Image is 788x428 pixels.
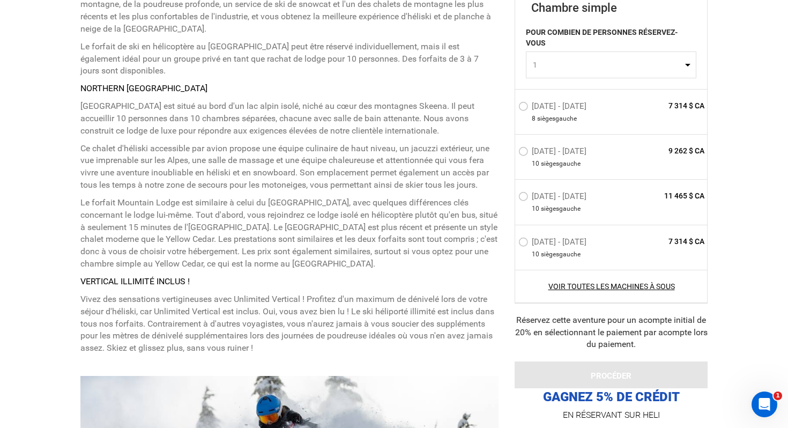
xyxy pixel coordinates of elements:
font: [DATE] - [DATE] [532,101,586,111]
font: s [556,160,559,168]
font: s [552,115,555,122]
font: 10 [532,250,539,258]
font: POUR COMBIEN DE PERSONNES RÉSERVEZ-VOUS [526,28,678,47]
font: Vivez des sensations vertigineuses avec Unlimited Vertical ! Profitez d'un maximum de dénivelé lo... [80,294,494,353]
font: 9 262 $ CA [668,147,704,156]
font: gauche [559,205,581,213]
font: 1 [776,392,780,399]
font: NORTHERN [GEOGRAPHIC_DATA] [80,83,207,93]
font: gauche [559,250,581,258]
font: 7 314 $ CA [668,101,704,110]
font: s [556,205,559,213]
iframe: Chat en direct par interphone [752,392,777,417]
font: Réservez cette aventure pour un acompte initial de 20% en sélectionnant le paiement par acompte l... [515,315,708,350]
font: siège [537,115,552,122]
font: [DATE] - [DATE] [532,192,586,202]
font: [DATE] - [DATE] [532,147,586,157]
font: GAGNEZ 5% DE CRÉDIT [543,389,680,404]
font: s [556,250,559,258]
font: Le forfait Mountain Lodge est similaire à celui du [GEOGRAPHIC_DATA], avec quelques différences c... [80,197,497,269]
font: siège [541,160,556,168]
font: VERTICAL ILLIMITÉ INCLUS ! [80,276,190,286]
font: 11 465 $ CA [664,192,704,201]
font: gauche [555,115,577,122]
font: Chambre simple [531,1,617,14]
font: EN RÉSERVANT SUR HELI [563,410,660,420]
font: siège [541,250,556,258]
font: PROCÉDER [591,371,631,381]
font: Voir toutes les machines à sous [548,282,675,291]
font: 8 [532,115,536,122]
font: 10 [532,160,539,168]
button: 1 [526,51,696,78]
font: 7 314 $ CA [668,237,704,246]
font: [DATE] - [DATE] [532,237,586,247]
font: siège [541,205,556,213]
font: Ce chalet d'héliski accessible par avion propose une équipe culinaire de haut niveau, un jacuzzi ... [80,143,489,190]
button: PROCÉDER [515,361,708,388]
font: gauche [559,160,581,168]
font: [GEOGRAPHIC_DATA] est situé au bord d'un lac alpin isolé, niché au cœur des montagnes Skeena. Il ... [80,101,474,136]
font: Le forfait de ski en hélicoptère au [GEOGRAPHIC_DATA] peut être réservé individuellement, mais il... [80,41,479,76]
font: 10 [532,205,539,213]
font: 1 [533,61,537,69]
